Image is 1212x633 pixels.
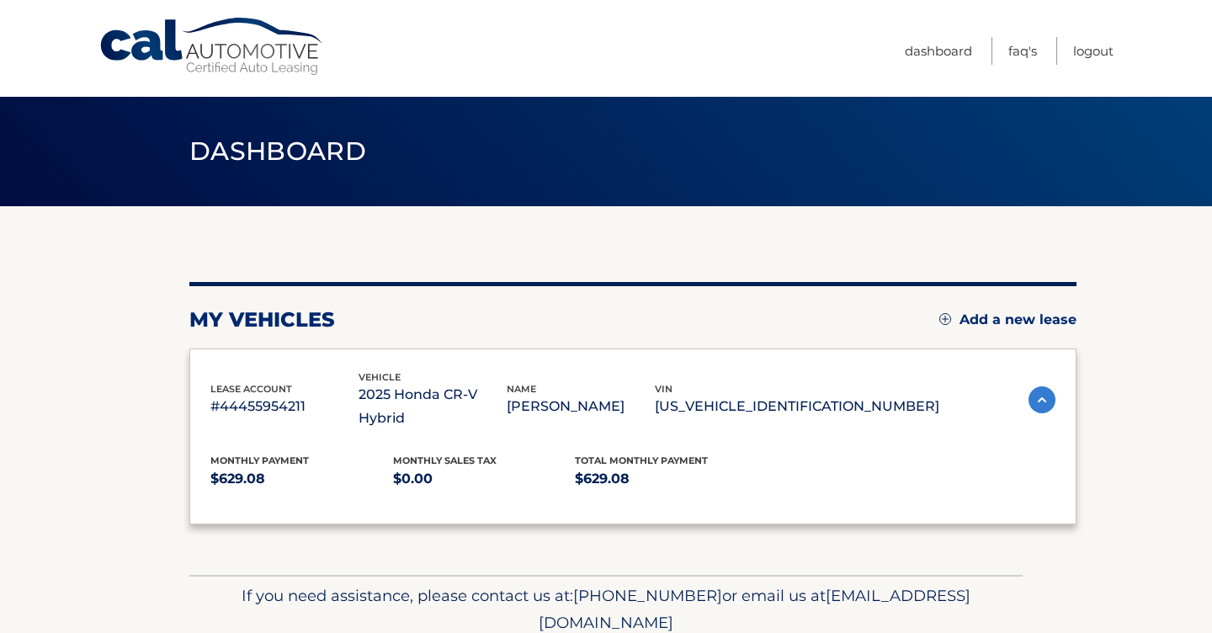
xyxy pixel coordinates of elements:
[210,395,359,418] p: #44455954211
[1073,37,1114,65] a: Logout
[573,586,722,605] span: [PHONE_NUMBER]
[655,395,939,418] p: [US_VEHICLE_IDENTIFICATION_NUMBER]
[189,136,366,167] span: Dashboard
[939,313,951,325] img: add.svg
[359,371,401,383] span: vehicle
[189,307,335,332] h2: my vehicles
[655,383,672,395] span: vin
[939,311,1076,328] a: Add a new lease
[98,17,326,77] a: Cal Automotive
[393,455,497,466] span: Monthly sales Tax
[905,37,972,65] a: Dashboard
[210,383,292,395] span: lease account
[1029,386,1055,413] img: accordion-active.svg
[1008,37,1037,65] a: FAQ's
[575,455,708,466] span: Total Monthly Payment
[393,467,576,491] p: $0.00
[507,395,655,418] p: [PERSON_NAME]
[359,383,507,430] p: 2025 Honda CR-V Hybrid
[210,455,309,466] span: Monthly Payment
[507,383,536,395] span: name
[575,467,757,491] p: $629.08
[210,467,393,491] p: $629.08
[539,586,970,632] span: [EMAIL_ADDRESS][DOMAIN_NAME]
